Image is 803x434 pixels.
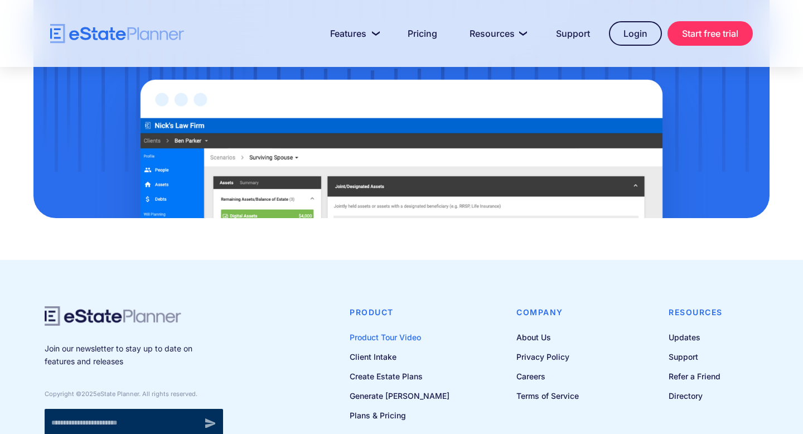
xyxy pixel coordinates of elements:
a: Login [609,21,662,46]
h4: Resources [669,306,723,319]
p: Join our newsletter to stay up to date on features and releases [45,343,223,368]
a: Client Intake [350,350,449,364]
a: Pricing [394,22,451,45]
span: Phone number [165,46,218,56]
a: Support [543,22,603,45]
span: Number of [PERSON_NAME] per month [165,92,310,102]
span: 2025 [81,390,97,398]
a: Generate [PERSON_NAME] [350,389,449,403]
a: Refer a Friend [669,369,723,383]
div: Copyright © eState Planner. All rights reserved. [45,390,223,398]
a: Features [317,22,389,45]
a: About Us [516,330,579,344]
a: Plans & Pricing [350,408,449,422]
a: Terms of Service [516,389,579,403]
a: Product Tour Video [350,330,449,344]
span: Last Name [165,1,205,10]
a: Create Estate Plans [350,369,449,383]
a: Directory [669,389,723,403]
a: Updates [669,330,723,344]
a: Support [669,350,723,364]
a: home [50,24,184,44]
h4: Product [350,306,449,319]
a: Careers [516,369,579,383]
a: Start free trial [667,21,753,46]
h4: Company [516,306,579,319]
a: Resources [456,22,537,45]
a: Privacy Policy [516,350,579,364]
